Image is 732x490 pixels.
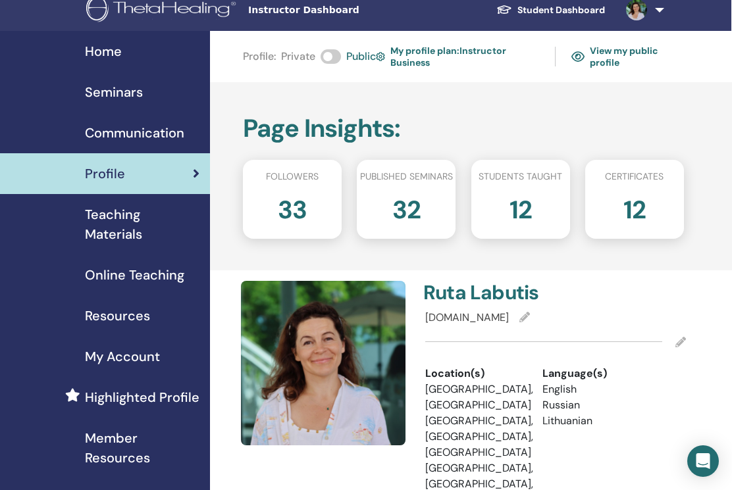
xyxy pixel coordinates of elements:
h2: 12 [623,189,646,226]
span: Students taught [479,170,562,184]
span: Private [281,49,315,64]
span: Certificates [605,170,664,184]
h2: Page Insights : [243,114,684,144]
span: Resources [85,306,150,326]
li: [GEOGRAPHIC_DATA], [GEOGRAPHIC_DATA], [GEOGRAPHIC_DATA] [425,413,523,460]
span: Public [346,49,376,64]
span: Followers [266,170,319,184]
h4: Ruta Labutis [423,281,548,305]
span: Online Teaching [85,265,184,285]
h2: 12 [510,189,532,226]
span: Profile : [243,49,276,64]
span: [DOMAIN_NAME] [425,310,509,324]
span: Teaching Materials [85,205,199,244]
span: Profile [85,164,125,184]
span: Communication [85,123,184,143]
span: Published seminars [360,170,453,184]
h2: 32 [392,189,421,226]
span: Home [85,41,122,61]
a: View my public profile [571,41,684,72]
img: cog.svg [376,50,385,63]
li: English [542,381,640,397]
span: Instructor Dashboard [248,3,446,17]
h2: 33 [278,189,307,226]
li: Russian [542,397,640,413]
div: Open Intercom Messenger [687,445,719,477]
img: graduation-cap-white.svg [496,4,512,15]
a: My profile plan:Instructor Business [376,41,539,72]
span: Highlighted Profile [85,387,199,407]
span: Seminars [85,82,143,102]
li: [GEOGRAPHIC_DATA], [GEOGRAPHIC_DATA] [425,381,523,413]
img: eye.svg [571,51,585,62]
li: Lithuanian [542,413,640,429]
span: My Account [85,347,160,366]
div: Language(s) [542,366,640,381]
span: Member Resources [85,428,199,468]
span: Location(s) [425,366,484,381]
img: default.jpg [241,281,405,445]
